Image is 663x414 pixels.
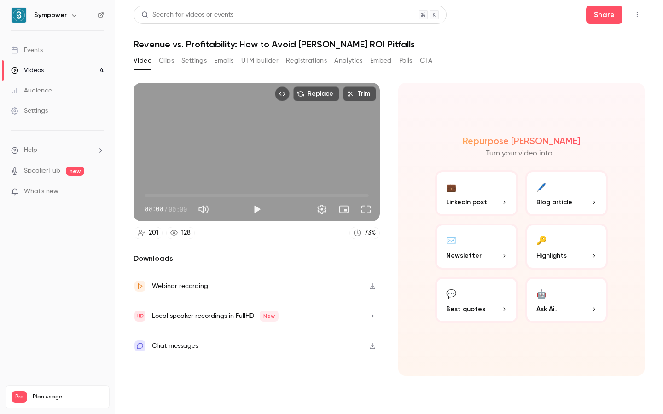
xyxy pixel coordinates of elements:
[24,145,37,155] span: Help
[536,251,567,260] span: Highlights
[525,170,608,216] button: 🖊️Blog article
[370,53,392,68] button: Embed
[446,179,456,194] div: 💼
[463,135,580,146] h2: Repurpose [PERSON_NAME]
[343,86,376,101] button: Trim
[134,227,163,239] a: 201
[435,277,518,323] button: 💬Best quotes
[399,53,413,68] button: Polls
[334,53,363,68] button: Analytics
[630,7,645,22] button: Top Bar Actions
[169,204,187,214] span: 00:00
[536,286,547,300] div: 🤖
[181,53,207,68] button: Settings
[586,6,622,24] button: Share
[214,53,233,68] button: Emails
[446,233,456,247] div: ✉️
[420,53,432,68] button: CTA
[141,10,233,20] div: Search for videos or events
[24,187,58,196] span: What's new
[134,53,151,68] button: Video
[241,53,279,68] button: UTM builder
[152,281,208,292] div: Webinar recording
[536,179,547,194] div: 🖊️
[260,310,279,322] span: New
[11,46,43,55] div: Events
[164,204,168,214] span: /
[34,11,67,20] h6: Sympower
[181,228,191,238] div: 128
[159,53,174,68] button: Clips
[525,277,608,323] button: 🤖Ask Ai...
[486,148,558,159] p: Turn your video into...
[536,304,558,314] span: Ask Ai...
[435,170,518,216] button: 💼LinkedIn post
[335,200,353,218] button: Turn on miniplayer
[166,227,195,239] a: 128
[194,200,213,218] button: Mute
[11,86,52,95] div: Audience
[66,167,84,176] span: new
[11,66,44,75] div: Videos
[152,340,198,351] div: Chat messages
[12,391,27,402] span: Pro
[149,228,158,238] div: 201
[536,233,547,247] div: 🔑
[11,145,104,155] li: help-dropdown-opener
[11,106,48,115] div: Settings
[145,204,187,214] div: 00:00
[248,200,266,218] button: Play
[357,200,375,218] button: Full screen
[365,228,376,238] div: 73 %
[24,166,60,176] a: SpeakerHub
[313,200,331,218] button: Settings
[536,197,572,207] span: Blog article
[446,251,482,260] span: Newsletter
[435,224,518,270] button: ✉️Newsletter
[145,204,163,214] span: 00:00
[93,188,104,196] iframe: Noticeable Trigger
[12,8,26,23] img: Sympower
[275,86,290,101] button: Embed video
[446,304,485,314] span: Best quotes
[134,253,380,264] h2: Downloads
[349,227,380,239] a: 73%
[134,39,645,50] h1: Revenue vs. Profitability: How to Avoid [PERSON_NAME] ROI Pitfalls
[446,197,487,207] span: LinkedIn post
[286,53,327,68] button: Registrations
[293,86,339,101] button: Replace
[446,286,456,300] div: 💬
[525,224,608,270] button: 🔑Highlights
[152,310,279,322] div: Local speaker recordings in FullHD
[33,393,104,401] span: Plan usage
